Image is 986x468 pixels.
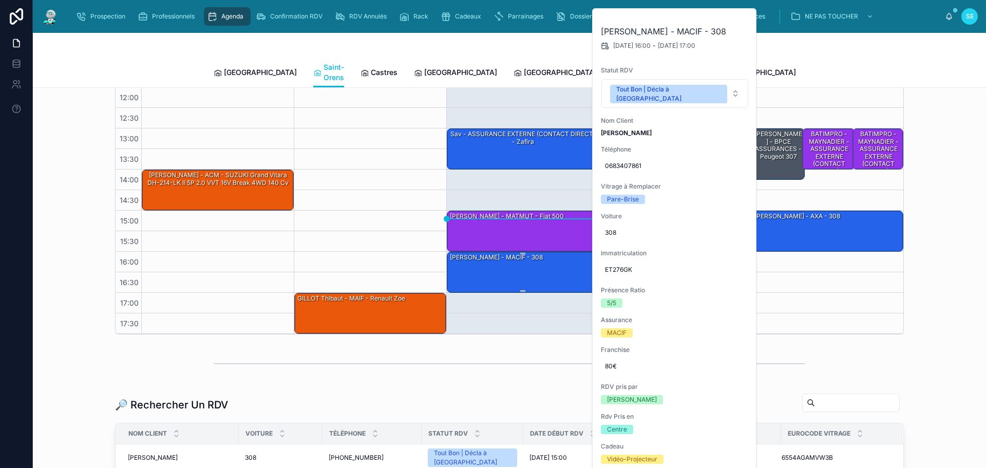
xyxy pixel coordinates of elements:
[853,129,903,169] div: BATIMPRO - MAYNADIER - ASSURANCE EXTERNE (CONTACT DIRECT) -
[524,67,597,78] span: [GEOGRAPHIC_DATA]
[117,93,141,102] span: 12:00
[605,162,745,170] span: 0683407861
[601,316,749,324] span: Assurance
[296,294,406,303] div: GILLOT Thibaut - MAIF - Renault Zoe
[782,454,890,462] a: 6554AGAMVW3B
[118,216,141,225] span: 15:00
[723,67,796,78] span: [GEOGRAPHIC_DATA]
[413,12,428,21] span: Rack
[601,79,748,108] button: Select Button
[752,211,903,251] div: [PERSON_NAME] - AXA - 308
[270,12,323,21] span: Confirmation RDV
[601,413,749,421] span: Rdv Pris en
[714,7,772,26] a: Assurances
[135,7,202,26] a: Professionnels
[117,175,141,184] span: 14:00
[118,298,141,307] span: 17:00
[530,429,583,438] span: Date Début RDV
[117,134,141,143] span: 13:00
[607,328,627,338] div: MACIF
[804,129,855,176] div: BATIMPRO - MAYNADIER - ASSURANCE EXTERNE (CONTACT DIRECT) -
[607,425,627,434] div: Centre
[424,67,497,78] span: [GEOGRAPHIC_DATA]
[447,252,598,292] div: [PERSON_NAME] - MACIF - 308
[607,395,657,404] div: [PERSON_NAME]
[605,362,745,370] span: 80€
[117,155,141,163] span: 13:30
[508,12,543,21] span: Parrainages
[601,212,749,220] span: Voiture
[605,229,745,237] span: 308
[253,7,330,26] a: Confirmation RDV
[601,383,749,391] span: RDV pris par
[204,7,251,26] a: Agenda
[616,85,721,103] div: Tout Bon | Décla à [GEOGRAPHIC_DATA]
[117,278,141,287] span: 16:30
[601,286,749,294] span: Présence Ratio
[601,442,749,451] span: Cadeau
[601,25,749,38] h2: [PERSON_NAME] - MACIF - 308
[295,293,446,333] div: GILLOT Thibaut - MAIF - Renault Zoe
[324,62,344,83] span: Saint-Orens
[329,429,366,438] span: Téléphone
[214,63,297,84] a: [GEOGRAPHIC_DATA]
[490,7,551,26] a: Parrainages
[117,257,141,266] span: 16:00
[607,455,657,464] div: Vidéo-Projecteur
[644,7,712,26] a: Recouvrement
[601,145,749,154] span: Téléphone
[803,129,855,169] div: BATIMPRO - MAYNADIER - ASSURANCE EXTERNE (CONTACT DIRECT) -
[142,170,293,210] div: [PERSON_NAME] - ACM - SUZUKI Grand Vitara DH-214-LK II 5P 2.0 VVT 16V Break 4WD 140 cv
[434,448,511,467] div: Tout Bon | Décla à [GEOGRAPHIC_DATA]
[782,454,833,462] span: 6554AGAMVW3B
[601,129,652,137] strong: [PERSON_NAME]
[805,12,858,21] span: NE PAS TOUCHER
[118,237,141,246] span: 15:30
[449,212,565,221] div: [PERSON_NAME] - MATMUT - Fiat 500
[361,63,397,84] a: Castres
[245,454,256,462] span: 308
[529,454,567,462] span: [DATE] 15:00
[329,454,415,462] a: [PHONE_NUMBER]
[653,42,656,50] span: -
[966,12,974,21] span: SE
[117,114,141,122] span: 12:30
[449,129,598,146] div: sav - ASSURANCE EXTERNE (CONTACT DIRECT) - zafira
[514,63,597,84] a: [GEOGRAPHIC_DATA]
[224,67,297,78] span: [GEOGRAPHIC_DATA]
[553,7,642,26] a: Dossiers Non Envoyés
[607,298,616,308] div: 5/5
[428,448,517,467] a: Tout Bon | Décla à [GEOGRAPHIC_DATA]
[245,454,316,462] a: 308
[329,454,384,462] span: [PHONE_NUMBER]
[438,7,488,26] a: Cadeaux
[752,129,804,179] div: [PERSON_NAME] - BPCE ASSURANCES - Peugeot 307
[128,429,167,438] span: Nom Client
[607,195,639,204] div: Pare-Brise
[787,7,879,26] a: NE PAS TOUCHER
[371,67,397,78] span: Castres
[601,117,749,125] span: Nom Client
[605,266,745,274] span: ET276GK
[245,429,273,438] span: Voiture
[414,63,497,84] a: [GEOGRAPHIC_DATA]
[41,8,60,25] img: App logo
[221,12,243,21] span: Agenda
[658,42,695,50] span: [DATE] 17:00
[68,5,945,28] div: scrollable content
[428,429,468,438] span: Statut RDV
[601,249,749,257] span: Immatriculation
[601,182,749,191] span: Vitrage à Remplacer
[115,398,228,412] h1: 🔎 Rechercher Un RDV
[529,454,641,462] a: [DATE] 15:00
[447,129,598,169] div: sav - ASSURANCE EXTERNE (CONTACT DIRECT) - zafira
[455,12,481,21] span: Cadeaux
[753,129,804,161] div: [PERSON_NAME] - BPCE ASSURANCES - Peugeot 307
[613,42,651,50] span: [DATE] 16:00
[117,196,141,204] span: 14:30
[349,12,387,21] span: RDV Annulés
[753,212,841,221] div: [PERSON_NAME] - AXA - 308
[128,454,233,462] a: [PERSON_NAME]
[601,66,749,74] span: Statut RDV
[73,7,132,26] a: Prospection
